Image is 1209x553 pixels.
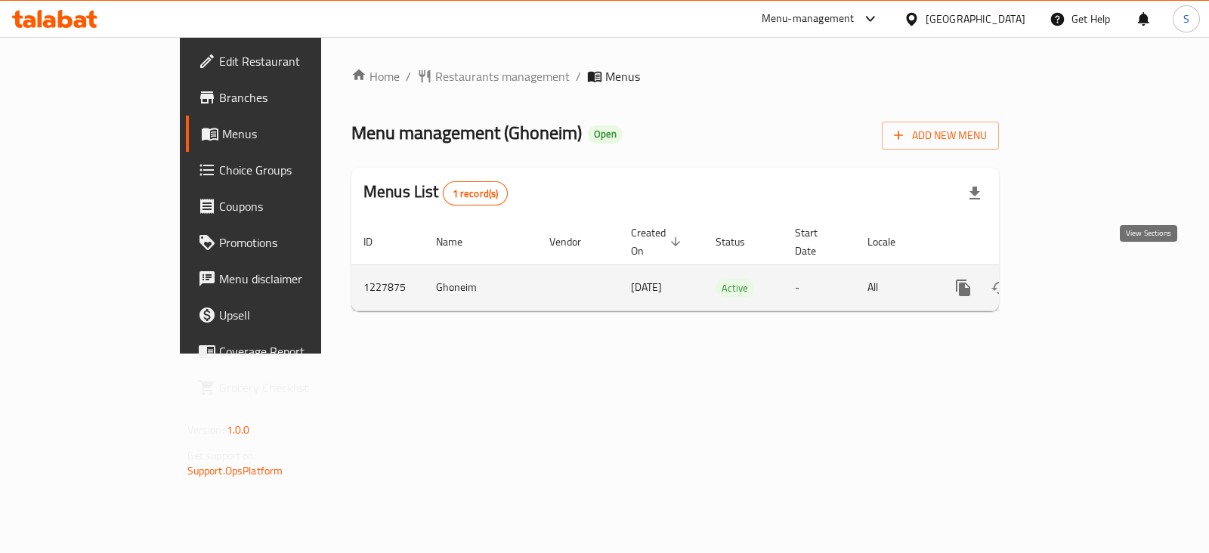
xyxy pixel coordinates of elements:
a: Branches [186,79,382,116]
button: Change Status [982,270,1018,306]
span: Get support on: [187,446,257,465]
span: Locale [867,233,915,251]
h2: Menus List [363,181,508,205]
span: Menus [222,125,370,143]
span: 1 record(s) [444,187,508,201]
span: Add New Menu [894,126,987,145]
span: 1.0.0 [227,420,250,440]
span: Status [716,233,765,251]
span: Name [436,233,482,251]
span: Menus [605,67,640,85]
a: Upsell [186,297,382,333]
a: Coupons [186,188,382,224]
div: Open [588,125,623,144]
span: Choice Groups [219,161,370,179]
span: Start Date [795,224,837,260]
span: Restaurants management [435,67,570,85]
div: Total records count [443,181,509,205]
a: Promotions [186,224,382,261]
button: Add New Menu [882,122,999,150]
a: Choice Groups [186,152,382,188]
span: Coverage Report [219,342,370,360]
button: more [945,270,982,306]
div: Export file [957,175,993,212]
span: Menu management ( Ghoneim ) [351,116,582,150]
td: Ghoneim [424,264,537,310]
span: Active [716,280,754,297]
nav: breadcrumb [351,67,999,85]
span: Coupons [219,197,370,215]
span: Edit Restaurant [219,52,370,70]
td: - [783,264,855,310]
span: S [1183,11,1189,27]
a: Menus [186,116,382,152]
span: ID [363,233,392,251]
li: / [576,67,581,85]
span: Open [588,128,623,141]
span: Upsell [219,306,370,324]
span: Vendor [549,233,601,251]
div: [GEOGRAPHIC_DATA] [926,11,1025,27]
table: enhanced table [351,219,1102,311]
span: Branches [219,88,370,107]
li: / [406,67,411,85]
a: Menu disclaimer [186,261,382,297]
th: Actions [933,219,1102,265]
span: Menu disclaimer [219,270,370,288]
a: Support.OpsPlatform [187,461,283,480]
a: Edit Restaurant [186,43,382,79]
a: Coverage Report [186,333,382,369]
a: Grocery Checklist [186,369,382,406]
span: Grocery Checklist [219,378,370,397]
span: Promotions [219,233,370,252]
a: Restaurants management [417,67,570,85]
td: 1227875 [351,264,424,310]
span: Created On [631,224,685,260]
span: [DATE] [631,277,662,297]
td: All [855,264,933,310]
div: Menu-management [762,10,855,28]
span: Version: [187,420,224,440]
